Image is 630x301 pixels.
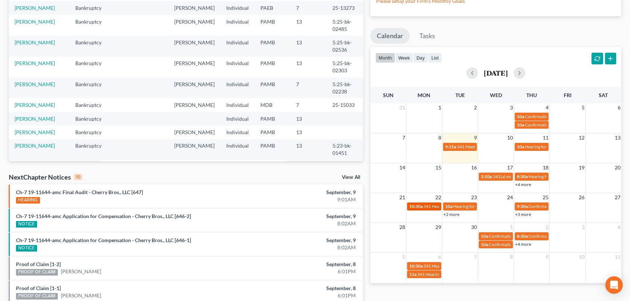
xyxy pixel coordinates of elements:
[255,15,290,36] td: PAMB
[529,174,603,179] span: Hearing for Rhinesca [PERSON_NAME]
[290,77,327,98] td: 7
[438,103,442,112] span: 1
[409,272,416,277] span: 11a
[473,253,478,261] span: 7
[290,57,327,77] td: 13
[16,293,58,300] div: PROOF OF CLAIM
[473,133,478,142] span: 9
[578,193,585,202] span: 26
[578,253,585,261] span: 10
[61,292,101,299] a: [PERSON_NAME]
[290,1,327,15] td: 7
[15,102,55,108] a: [PERSON_NAME]
[69,112,115,125] td: Bankruptcy
[9,173,82,181] div: NextChapter Notices
[69,1,115,15] td: Bankruptcy
[220,98,255,112] td: Individual
[455,92,464,98] span: Tue
[290,112,327,125] td: 13
[506,133,514,142] span: 10
[327,160,363,181] td: 5:25-bk-02520
[220,139,255,160] td: Individual
[581,223,585,232] span: 3
[16,213,191,219] a: Ch-7 19-11644-amc Application for Compensation - Cherry Bros., LLC [646-2]
[578,163,585,172] span: 19
[16,197,40,204] div: HEARING
[16,189,143,195] a: Ch-7 19-11644-amc Final Audit - Cherry Bros., LLC [647]
[525,122,602,128] span: Confirmation Date for [PERSON_NAME]
[413,28,442,44] a: Tasks
[290,98,327,112] td: 7
[481,242,488,247] span: 10a
[255,125,290,139] td: PAMB
[327,57,363,77] td: 5:25-bk-02303
[470,193,478,202] span: 23
[517,174,528,179] span: 8:30a
[418,92,430,98] span: Mon
[255,139,290,160] td: PAMB
[445,144,456,149] span: 9:15a
[247,196,356,203] div: 9:01AM
[255,98,290,112] td: MDB
[290,36,327,56] td: 13
[457,144,481,149] span: 341 Meeting
[399,193,406,202] span: 21
[605,276,623,294] div: Open Intercom Messenger
[525,144,617,149] span: Hearing for [PERSON_NAME] [PERSON_NAME]
[16,269,58,276] div: PROOF OF CLAIM
[617,103,621,112] span: 6
[413,53,428,63] button: day
[327,77,363,98] td: 5:25-bk-02238
[517,233,528,239] span: 8:30a
[342,175,360,180] a: View All
[529,204,612,209] span: Confirmation Hearing for [PERSON_NAME]
[255,77,290,98] td: PAMB
[247,237,356,244] div: September, 9
[255,160,290,181] td: PAMB
[220,15,255,36] td: Individual
[327,98,363,112] td: 25-15033
[16,245,37,252] div: NOTICE
[490,92,502,98] span: Wed
[517,144,524,149] span: 10a
[489,242,572,247] span: Confirmation Hearing for [PERSON_NAME]
[517,122,524,128] span: 10a
[220,77,255,98] td: Individual
[327,36,363,56] td: 5:25-bk-02536
[15,81,55,87] a: [PERSON_NAME]
[564,92,571,98] span: Fri
[168,1,220,15] td: [PERSON_NAME]
[69,125,115,139] td: Bankruptcy
[15,60,55,66] a: [PERSON_NAME]
[526,92,537,98] span: Thu
[69,139,115,160] td: Bankruptcy
[69,15,115,36] td: Bankruptcy
[247,285,356,292] div: September, 8
[545,223,549,232] span: 2
[614,253,621,261] span: 11
[15,19,55,25] a: [PERSON_NAME]
[435,163,442,172] span: 15
[15,39,55,45] a: [PERSON_NAME]
[15,116,55,122] a: [PERSON_NAME]
[247,292,356,299] div: 6:01PM
[255,36,290,56] td: PAMB
[370,28,410,44] a: Calendar
[327,1,363,15] td: 25-13273
[517,114,524,119] span: 10a
[599,92,608,98] span: Sat
[428,53,442,63] button: list
[220,125,255,139] td: Individual
[69,57,115,77] td: Bankruptcy
[617,223,621,232] span: 4
[16,261,61,267] a: Proof of Claim [1-2]
[16,285,61,291] a: Proof of Claim [1-1]
[481,233,488,239] span: 10a
[255,57,290,77] td: PAMB
[168,36,220,56] td: [PERSON_NAME]
[168,15,220,36] td: [PERSON_NAME]
[255,1,290,15] td: PAEB
[290,15,327,36] td: 13
[15,143,55,149] a: [PERSON_NAME]
[395,53,413,63] button: week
